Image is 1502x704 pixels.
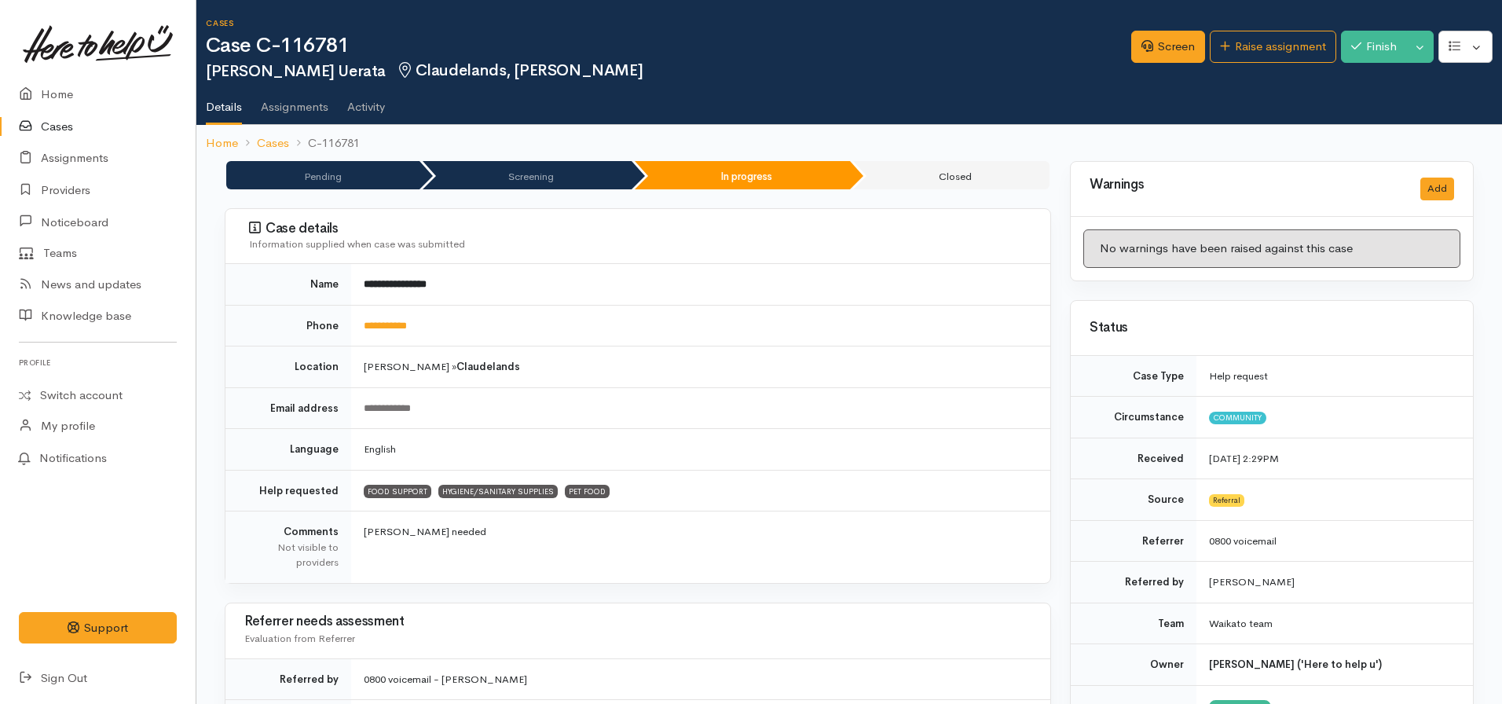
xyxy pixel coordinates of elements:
td: Help request [1196,356,1473,397]
td: Email address [225,387,351,429]
h1: Case C-116781 [206,35,1131,57]
li: Closed [853,161,1050,189]
h3: Warnings [1090,178,1401,192]
div: Information supplied when case was submitted [249,236,1031,252]
td: Referrer [1071,520,1196,562]
a: Screen [1131,31,1205,63]
h3: Case details [249,221,1031,236]
li: In progress [635,161,850,189]
td: Language [225,429,351,471]
h2: [PERSON_NAME] Uerata [206,62,1131,80]
a: Cases [257,134,289,152]
td: Source [1071,479,1196,521]
td: Location [225,346,351,388]
span: Community [1209,412,1266,424]
td: Received [1071,438,1196,479]
a: Activity [347,79,385,123]
b: Claudelands [456,360,520,373]
time: [DATE] 2:29PM [1209,452,1279,465]
td: Referred by [225,658,351,700]
span: Evaluation from Referrer [244,632,355,645]
h3: Referrer needs assessment [244,614,1031,629]
nav: breadcrumb [196,125,1502,162]
span: PET FOOD [565,485,610,497]
span: Waikato team [1209,617,1273,630]
span: Claudelands, [PERSON_NAME] [395,60,643,80]
a: Assignments [261,79,328,123]
td: 0800 voicemail - [PERSON_NAME] [351,658,1050,700]
li: Pending [226,161,419,189]
span: FOOD SUPPORT [364,485,431,497]
span: Referral [1209,494,1244,507]
td: English [351,429,1050,471]
span: HYGIENE/SANITARY SUPPLIES [438,485,558,497]
span: [PERSON_NAME] » [364,360,520,373]
a: Raise assignment [1210,31,1336,63]
td: Team [1071,603,1196,644]
h6: Profile [19,352,177,373]
td: Circumstance [1071,397,1196,438]
button: Finish [1341,31,1407,63]
a: Home [206,134,238,152]
td: Referred by [1071,562,1196,603]
a: Details [206,79,242,125]
td: Comments [225,511,351,583]
button: Add [1420,178,1454,200]
div: Not visible to providers [244,540,339,570]
td: Owner [1071,644,1196,686]
td: [PERSON_NAME] [1196,562,1473,603]
td: Help requested [225,470,351,511]
h6: Cases [206,19,1131,27]
li: Screening [423,161,632,189]
b: [PERSON_NAME] ('Here to help u') [1209,658,1382,671]
td: [PERSON_NAME] needed [351,511,1050,583]
td: Case Type [1071,356,1196,397]
div: No warnings have been raised against this case [1083,229,1460,268]
td: Phone [225,305,351,346]
h3: Status [1090,321,1454,335]
td: Name [225,264,351,305]
li: C-116781 [289,134,360,152]
td: 0800 voicemail [1196,520,1473,562]
button: Support [19,612,177,644]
